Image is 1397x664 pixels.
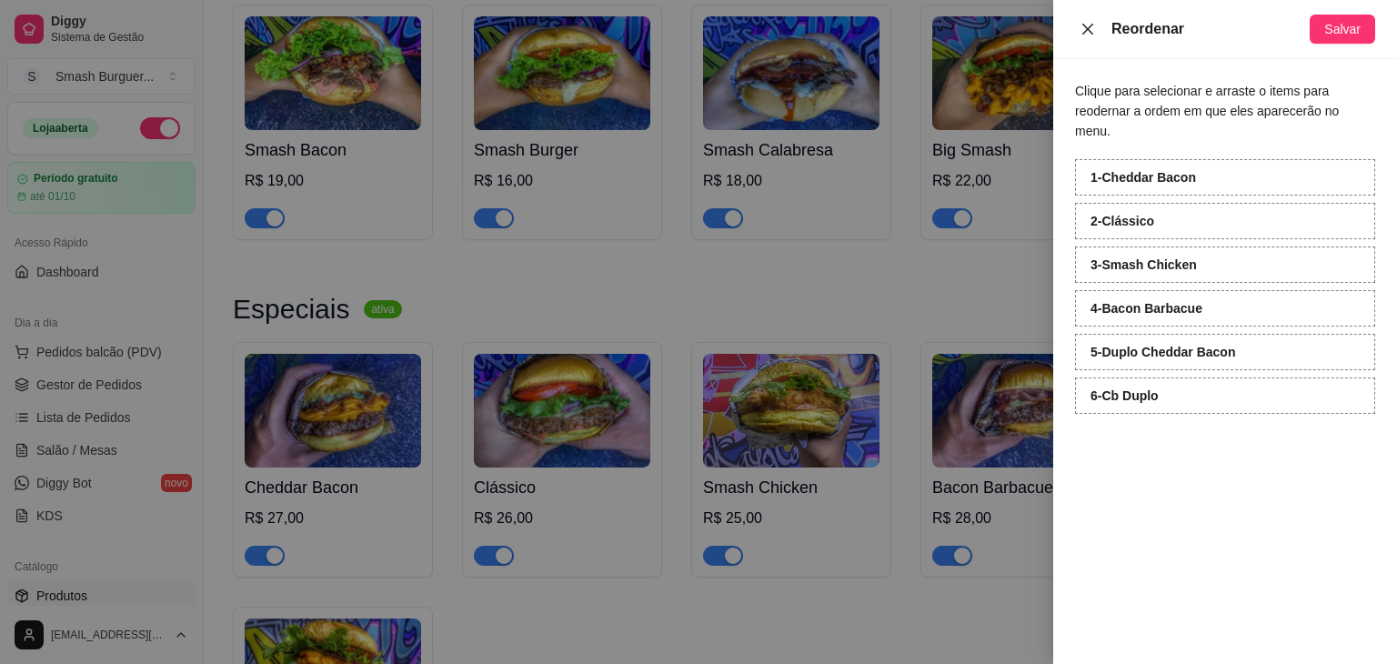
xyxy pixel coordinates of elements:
[1075,21,1101,38] button: Close
[1324,19,1361,39] span: Salvar
[1090,214,1154,228] strong: 2 - Clássico
[1090,301,1202,316] strong: 4 - Bacon Barbacue
[1090,170,1196,185] strong: 1 - Cheddar Bacon
[1090,388,1159,403] strong: 6 - Cb Duplo
[1090,257,1197,272] strong: 3 - Smash Chicken
[1310,15,1375,44] button: Salvar
[1080,22,1095,36] span: close
[1111,18,1310,40] div: Reordenar
[1090,345,1235,359] strong: 5 - Duplo Cheddar Bacon
[1075,84,1339,138] span: Clique para selecionar e arraste o items para reodernar a ordem em que eles aparecerão no menu.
